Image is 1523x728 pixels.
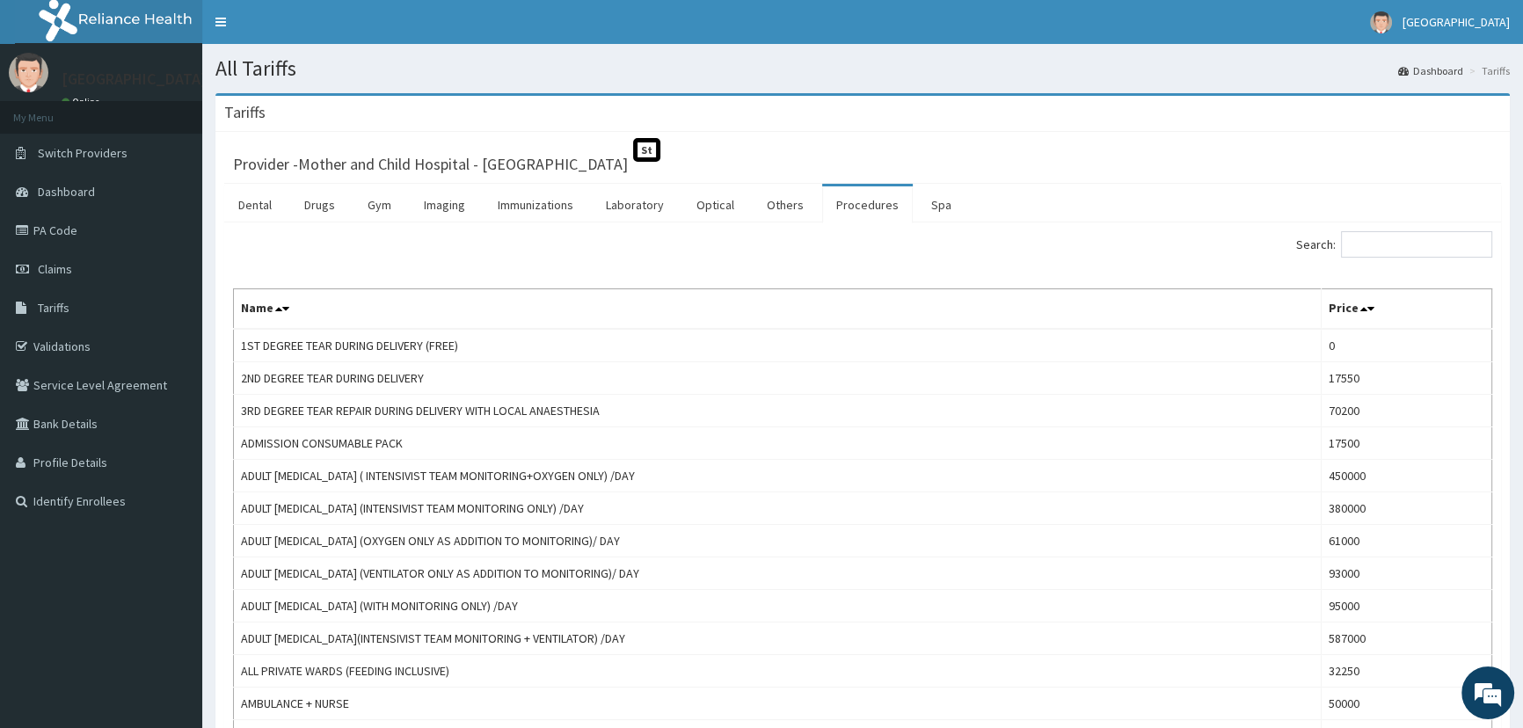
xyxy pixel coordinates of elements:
[1403,14,1510,30] span: [GEOGRAPHIC_DATA]
[1370,11,1392,33] img: User Image
[38,184,95,200] span: Dashboard
[234,557,1322,590] td: ADULT [MEDICAL_DATA] (VENTILATOR ONLY AS ADDITION TO MONITORING)/ DAY
[410,186,479,223] a: Imaging
[224,105,266,120] h3: Tariffs
[9,480,335,542] textarea: Type your message and hit 'Enter'
[1322,688,1492,720] td: 50000
[1296,231,1492,258] label: Search:
[234,460,1322,492] td: ADULT [MEDICAL_DATA] ( INTENSIVIST TEAM MONITORING+OXYGEN ONLY) /DAY
[753,186,818,223] a: Others
[1322,427,1492,460] td: 17500
[233,157,628,172] h3: Provider - Mother and Child Hospital - [GEOGRAPHIC_DATA]
[1322,289,1492,330] th: Price
[102,222,243,399] span: We're online!
[1322,395,1492,427] td: 70200
[1322,460,1492,492] td: 450000
[1322,557,1492,590] td: 93000
[1341,231,1492,258] input: Search:
[38,261,72,277] span: Claims
[38,300,69,316] span: Tariffs
[234,427,1322,460] td: ADMISSION CONSUMABLE PACK
[682,186,748,223] a: Optical
[288,9,331,51] div: Minimize live chat window
[1322,590,1492,622] td: 95000
[1322,362,1492,395] td: 17550
[234,655,1322,688] td: ALL PRIVATE WARDS (FEEDING INCLUSIVE)
[290,186,349,223] a: Drugs
[62,96,104,108] a: Online
[234,492,1322,525] td: ADULT [MEDICAL_DATA] (INTENSIVIST TEAM MONITORING ONLY) /DAY
[234,688,1322,720] td: AMBULANCE + NURSE
[234,622,1322,655] td: ADULT [MEDICAL_DATA](INTENSIVIST TEAM MONITORING + VENTILATOR) /DAY
[353,186,405,223] a: Gym
[1465,63,1510,78] li: Tariffs
[234,329,1322,362] td: 1ST DEGREE TEAR DURING DELIVERY (FREE)
[234,590,1322,622] td: ADULT [MEDICAL_DATA] (WITH MONITORING ONLY) /DAY
[234,395,1322,427] td: 3RD DEGREE TEAR REPAIR DURING DELIVERY WITH LOCAL ANAESTHESIA
[484,186,587,223] a: Immunizations
[62,71,207,87] p: [GEOGRAPHIC_DATA]
[1398,63,1463,78] a: Dashboard
[917,186,966,223] a: Spa
[215,57,1510,80] h1: All Tariffs
[38,145,128,161] span: Switch Providers
[9,53,48,92] img: User Image
[1322,622,1492,655] td: 587000
[1322,492,1492,525] td: 380000
[822,186,913,223] a: Procedures
[91,98,295,121] div: Chat with us now
[633,138,660,162] span: St
[1322,525,1492,557] td: 61000
[592,186,678,223] a: Laboratory
[234,362,1322,395] td: 2ND DEGREE TEAR DURING DELIVERY
[234,289,1322,330] th: Name
[234,525,1322,557] td: ADULT [MEDICAL_DATA] (OXYGEN ONLY AS ADDITION TO MONITORING)/ DAY
[1322,655,1492,688] td: 32250
[224,186,286,223] a: Dental
[33,88,71,132] img: d_794563401_company_1708531726252_794563401
[1322,329,1492,362] td: 0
